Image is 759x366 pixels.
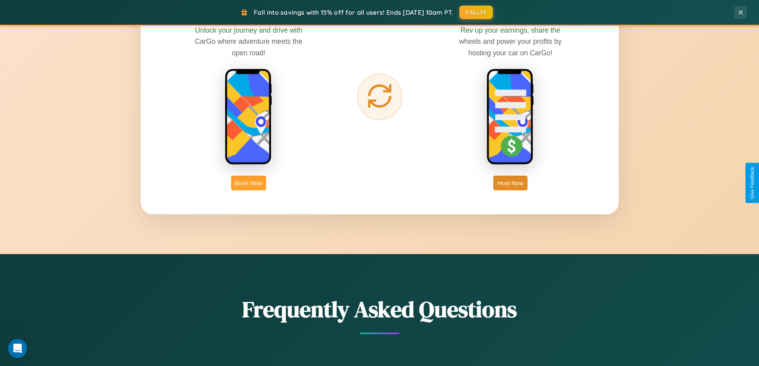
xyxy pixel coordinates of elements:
p: Rev up your earnings, share the wheels and power your profits by hosting your car on CarGo! [451,25,570,58]
h2: Frequently Asked Questions [141,294,619,325]
p: Unlock your journey and drive with CarGo where adventure meets the open road! [189,25,308,58]
span: Fall into savings with 15% off for all users! Ends [DATE] 10am PT. [254,8,453,16]
div: Give Feedback [749,167,755,199]
iframe: Intercom live chat [8,339,27,358]
button: Host Now [493,176,527,190]
img: host phone [486,69,534,166]
button: FALL15 [459,6,493,19]
button: Book Now [231,176,266,190]
img: rent phone [225,69,273,166]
